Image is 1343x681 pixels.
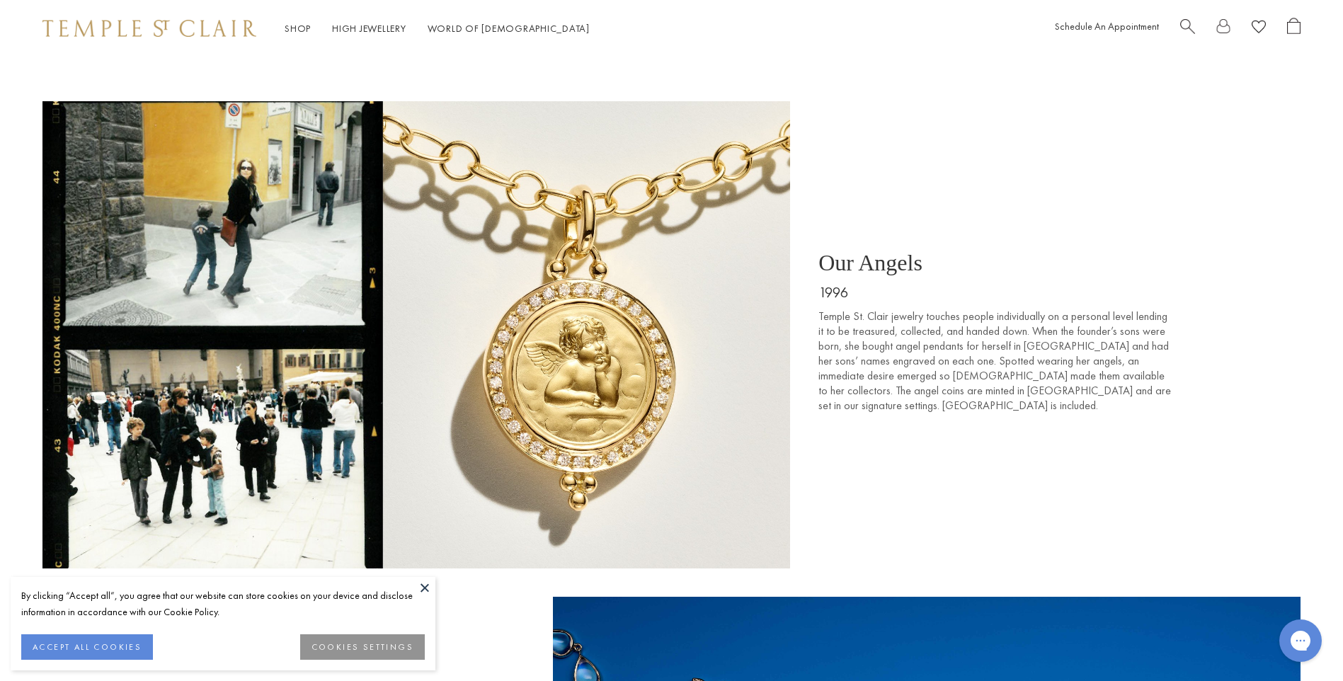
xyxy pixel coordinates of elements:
[21,588,425,620] div: By clicking “Accept all”, you agree that our website can store cookies on your device and disclos...
[332,22,406,35] a: High JewelleryHigh Jewellery
[428,22,590,35] a: World of [DEMOGRAPHIC_DATA]World of [DEMOGRAPHIC_DATA]
[1055,20,1159,33] a: Schedule An Appointment
[1180,18,1195,40] a: Search
[818,283,1172,302] p: 1996
[1287,18,1301,40] a: Open Shopping Bag
[818,309,1172,413] p: Temple St. Clair jewelry touches people individually on a personal level lending it to be treasur...
[285,22,311,35] a: ShopShop
[285,20,590,38] nav: Main navigation
[42,20,256,37] img: Temple St. Clair
[300,634,425,660] button: COOKIES SETTINGS
[1252,18,1266,40] a: View Wishlist
[818,250,1172,276] p: Our Angels
[1272,614,1329,667] iframe: Gorgias live chat messenger
[21,634,153,660] button: ACCEPT ALL COOKIES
